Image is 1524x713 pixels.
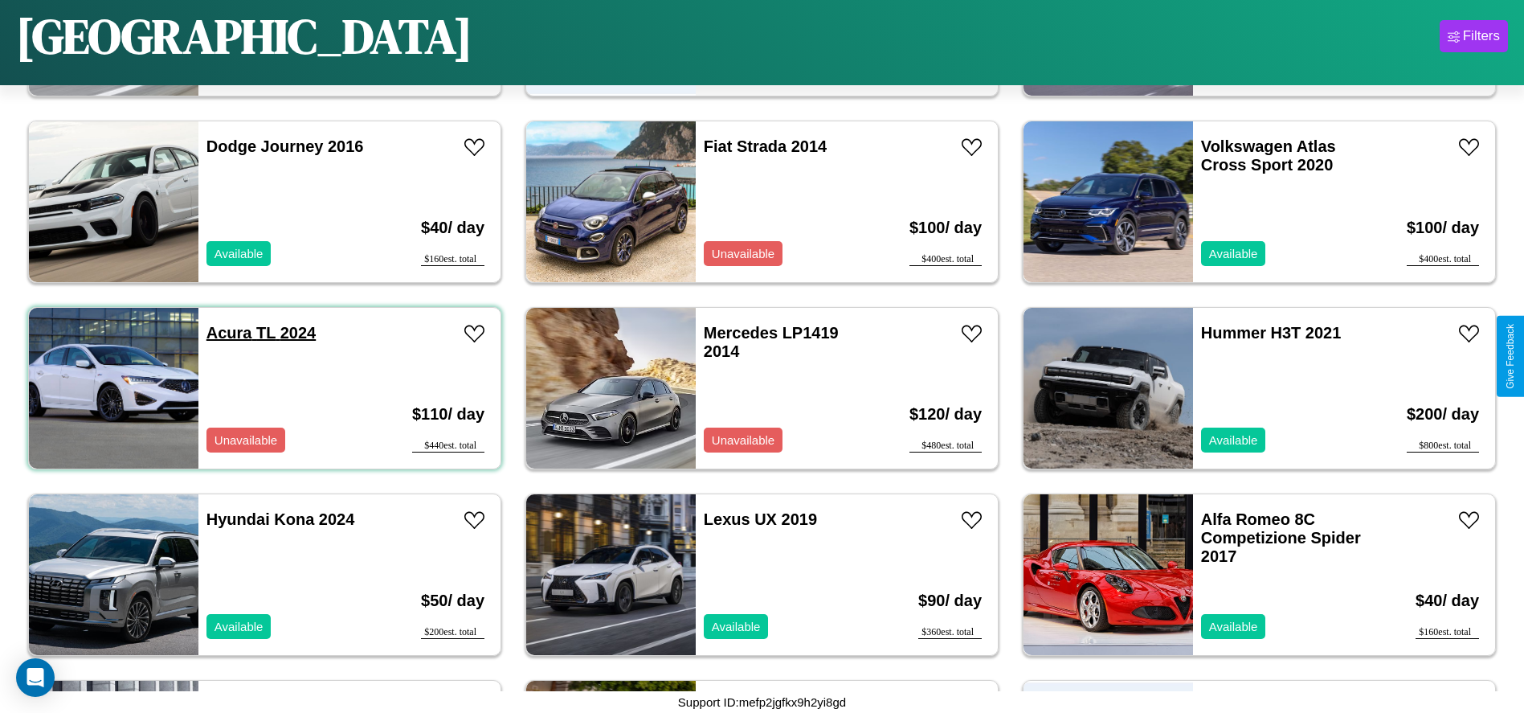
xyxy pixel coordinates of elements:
[1505,324,1516,389] div: Give Feedback
[1407,389,1479,440] h3: $ 200 / day
[206,510,355,528] a: Hyundai Kona 2024
[1407,253,1479,266] div: $ 400 est. total
[909,203,982,253] h3: $ 100 / day
[412,389,484,440] h3: $ 110 / day
[1201,324,1342,342] a: Hummer H3T 2021
[421,253,484,266] div: $ 160 est. total
[421,203,484,253] h3: $ 40 / day
[1463,28,1500,44] div: Filters
[1407,203,1479,253] h3: $ 100 / day
[1209,243,1258,264] p: Available
[909,440,982,453] div: $ 480 est. total
[1407,440,1479,453] div: $ 800 est. total
[1201,137,1336,174] a: Volkswagen Atlas Cross Sport 2020
[1209,429,1258,451] p: Available
[412,440,484,453] div: $ 440 est. total
[421,576,484,626] h3: $ 50 / day
[1416,576,1479,626] h3: $ 40 / day
[1440,20,1508,52] button: Filters
[712,429,774,451] p: Unavailable
[1201,510,1361,565] a: Alfa Romeo 8C Competizione Spider 2017
[712,616,761,637] p: Available
[421,626,484,639] div: $ 200 est. total
[909,389,982,440] h3: $ 120 / day
[918,626,982,639] div: $ 360 est. total
[16,3,472,69] h1: [GEOGRAPHIC_DATA]
[206,137,364,155] a: Dodge Journey 2016
[712,243,774,264] p: Unavailable
[1416,626,1479,639] div: $ 160 est. total
[215,616,264,637] p: Available
[918,576,982,626] h3: $ 90 / day
[909,253,982,266] div: $ 400 est. total
[704,137,827,155] a: Fiat Strada 2014
[215,429,277,451] p: Unavailable
[206,324,316,342] a: Acura TL 2024
[1209,616,1258,637] p: Available
[678,691,846,713] p: Support ID: mefp2jgfkx9h2yi8gd
[215,243,264,264] p: Available
[704,510,817,528] a: Lexus UX 2019
[16,658,55,697] div: Open Intercom Messenger
[704,324,839,360] a: Mercedes LP1419 2014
